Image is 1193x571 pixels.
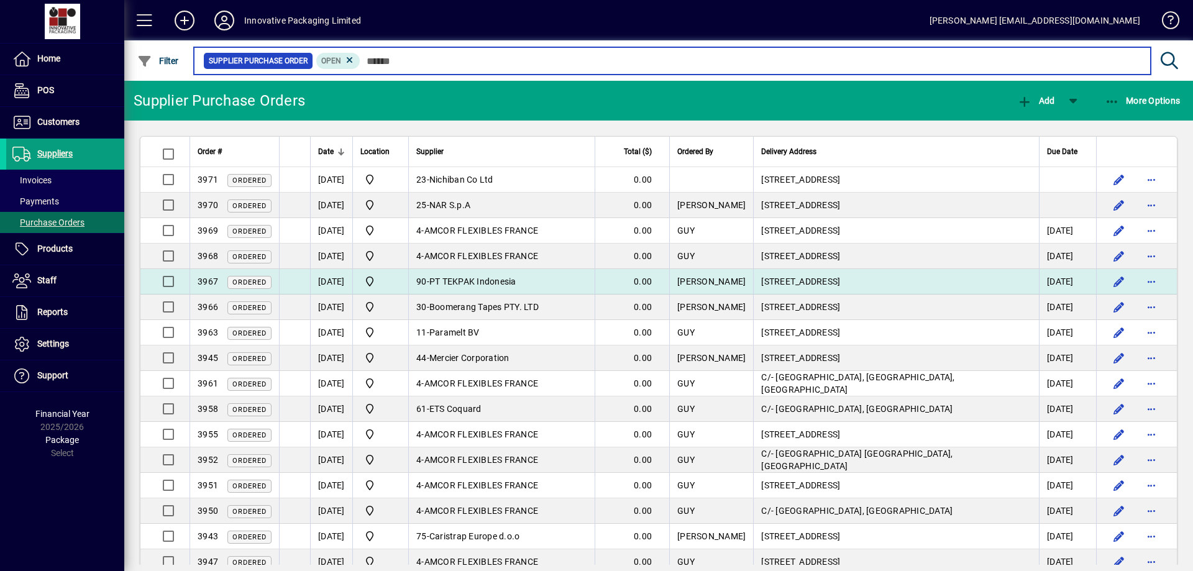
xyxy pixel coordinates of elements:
a: Customers [6,107,124,138]
div: Ordered By [677,145,746,158]
td: - [408,167,595,193]
button: Add [1014,89,1058,112]
span: 4 [416,480,421,490]
span: Innovative Packaging [360,274,401,289]
td: [DATE] [1039,345,1096,371]
span: 11 [416,327,427,337]
td: [DATE] [310,244,352,269]
td: 0.00 [595,473,669,498]
span: 4 [416,251,421,261]
span: 44 [416,353,427,363]
span: [PERSON_NAME] [677,200,746,210]
button: More options [1141,170,1161,190]
span: 3958 [198,404,218,414]
td: [DATE] [1039,320,1096,345]
span: GUY [677,226,695,235]
td: [DATE] [310,371,352,396]
div: Supplier Purchase Orders [134,91,305,111]
span: AMCOR FLEXIBLES FRANCE [424,429,539,439]
span: Ordered [232,202,267,210]
button: Edit [1109,322,1129,342]
td: 0.00 [595,345,669,371]
span: 3968 [198,251,218,261]
span: Reports [37,307,68,317]
span: AMCOR FLEXIBLES FRANCE [424,251,539,261]
td: - [408,218,595,244]
span: Ordered [232,508,267,516]
span: Delivery Address [761,145,816,158]
span: [PERSON_NAME] [677,353,746,363]
mat-chip: Completion Status: Open [316,53,360,69]
span: 3943 [198,531,218,541]
td: [STREET_ADDRESS] [753,193,1039,218]
td: 0.00 [595,269,669,295]
button: More options [1141,322,1161,342]
button: Edit [1109,526,1129,546]
span: 3952 [198,455,218,465]
a: Settings [6,329,124,360]
td: [DATE] [1039,447,1096,473]
span: 3950 [198,506,218,516]
span: Ordered By [677,145,713,158]
span: 3970 [198,200,218,210]
span: Order # [198,145,222,158]
span: [PERSON_NAME] [677,276,746,286]
span: Innovative Packaging [360,452,401,467]
span: Customers [37,117,80,127]
div: Location [360,145,401,158]
td: [STREET_ADDRESS] [753,345,1039,371]
td: 0.00 [595,498,669,524]
td: 0.00 [595,218,669,244]
span: GUY [677,557,695,567]
button: More options [1141,373,1161,393]
span: Innovative Packaging [360,198,401,212]
span: Innovative Packaging [360,299,401,314]
td: [DATE] [310,396,352,422]
span: GUY [677,404,695,414]
a: Reports [6,297,124,328]
span: AMCOR FLEXIBLES FRANCE [424,506,539,516]
td: [DATE] [1039,498,1096,524]
button: Profile [204,9,244,32]
span: Innovative Packaging [360,503,401,518]
span: Boomerang Tapes PTY. LTD [429,302,539,312]
span: Ordered [232,253,267,261]
td: [STREET_ADDRESS] [753,320,1039,345]
span: 3971 [198,175,218,185]
td: 0.00 [595,193,669,218]
span: GUY [677,429,695,439]
button: Add [165,9,204,32]
span: 3961 [198,378,218,388]
span: Date [318,145,334,158]
span: Innovative Packaging [360,325,401,340]
span: Ordered [232,278,267,286]
button: Edit [1109,399,1129,419]
button: Filter [134,50,182,72]
span: 4 [416,455,421,465]
td: [DATE] [310,269,352,295]
td: [DATE] [1039,295,1096,320]
span: 3963 [198,327,218,337]
span: Supplier Purchase Order [209,55,308,67]
span: 90 [416,276,427,286]
span: Financial Year [35,409,89,419]
span: More Options [1105,96,1181,106]
button: Edit [1109,221,1129,240]
a: Invoices [6,170,124,191]
span: Ordered [232,329,267,337]
span: POS [37,85,54,95]
span: 4 [416,226,421,235]
td: [DATE] [1039,524,1096,549]
td: 0.00 [595,524,669,549]
span: Innovative Packaging [360,427,401,442]
span: 3967 [198,276,218,286]
td: C/- [GEOGRAPHIC_DATA], [GEOGRAPHIC_DATA] [753,498,1039,524]
td: [DATE] [1039,269,1096,295]
span: Home [37,53,60,63]
button: More options [1141,501,1161,521]
span: Paramelt BV [429,327,480,337]
span: Ordered [232,431,267,439]
td: 0.00 [595,295,669,320]
td: [DATE] [310,345,352,371]
span: Innovative Packaging [360,478,401,493]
